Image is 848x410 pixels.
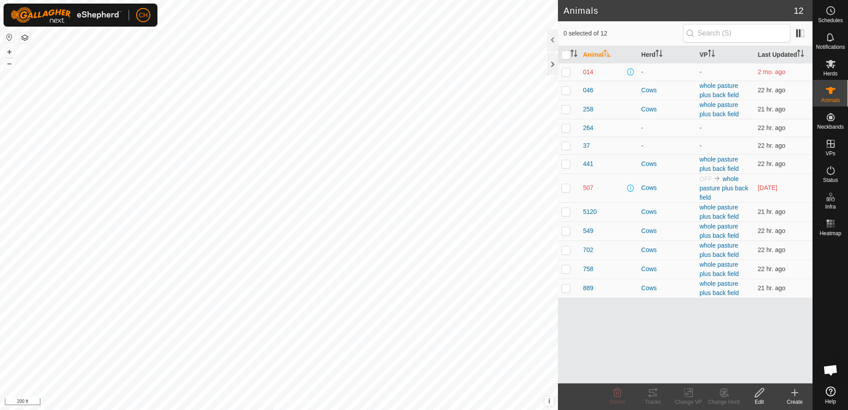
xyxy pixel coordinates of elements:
span: Oct 9, 2025, 11:02 AM [758,246,785,253]
div: Open chat [817,357,844,383]
a: whole pasture plus back field [699,280,739,296]
a: Help [813,383,848,408]
p-sorticon: Activate to sort [570,51,577,58]
a: whole pasture plus back field [699,82,739,99]
th: Herd [638,46,696,63]
div: - [641,67,692,77]
div: Change VP [671,398,706,406]
button: Reset Map [4,32,15,43]
a: whole pasture plus back field [699,101,739,118]
input: Search (S) [683,24,790,43]
span: 702 [583,245,593,255]
span: 549 [583,226,593,236]
span: 014 [583,67,593,77]
th: Last Updated [754,46,813,63]
div: Cows [641,86,692,95]
span: 12 [794,4,804,17]
th: VP [696,46,754,63]
span: 507 [583,183,593,193]
span: Oct 9, 2025, 11:32 AM [758,208,785,215]
button: + [4,47,15,57]
span: Aug 9, 2025, 9:17 PM [758,68,785,75]
button: i [544,396,554,406]
span: Herds [823,71,837,76]
span: i [548,397,550,405]
span: Oct 9, 2025, 11:02 AM [758,227,785,234]
span: Oct 9, 2025, 11:02 AM [758,87,785,94]
span: Help [825,399,836,404]
button: – [4,58,15,69]
th: Animal [579,46,637,63]
span: 5120 [583,207,597,217]
div: Cows [641,284,692,293]
a: whole pasture plus back field [699,175,748,201]
div: Cows [641,159,692,169]
span: 0 selected of 12 [563,29,683,38]
button: Map Layers [20,32,30,43]
a: whole pasture plus back field [699,156,739,172]
p-sorticon: Activate to sort [604,51,611,58]
span: 264 [583,123,593,133]
div: Cows [641,264,692,274]
img: to [714,175,721,182]
div: Tracks [635,398,671,406]
a: whole pasture plus back field [699,204,739,220]
span: Oct 9, 2025, 11:02 AM [758,160,785,167]
span: Infra [825,204,836,209]
h2: Animals [563,5,793,16]
span: Delete [610,399,625,405]
a: Privacy Policy [244,398,277,406]
p-sorticon: Activate to sort [656,51,663,58]
app-display-virtual-paddock-transition: - [699,124,702,131]
span: Heatmap [820,231,841,236]
span: Oct 9, 2025, 11:17 AM [758,284,785,292]
span: OFF [699,175,712,182]
a: whole pasture plus back field [699,261,739,277]
span: 046 [583,86,593,95]
div: Cows [641,207,692,217]
div: Cows [641,245,692,255]
a: whole pasture plus back field [699,223,739,239]
app-display-virtual-paddock-transition: - [699,68,702,75]
div: Cows [641,183,692,193]
div: Cows [641,105,692,114]
a: whole pasture plus back field [699,242,739,258]
div: Edit [742,398,777,406]
span: Status [823,177,838,183]
div: Change Herd [706,398,742,406]
span: Oct 9, 2025, 11:02 AM [758,124,785,131]
div: Create [777,398,813,406]
span: 258 [583,105,593,114]
a: Contact Us [288,398,314,406]
span: 37 [583,141,590,150]
img: Gallagher Logo [11,7,122,23]
div: - [641,141,692,150]
span: 441 [583,159,593,169]
span: Notifications [816,44,845,50]
div: Cows [641,226,692,236]
span: 889 [583,284,593,293]
span: Animals [821,98,840,103]
span: Oct 9, 2025, 11:32 AM [758,106,785,113]
span: Schedules [818,18,843,23]
span: Neckbands [817,124,844,130]
span: CH [139,11,148,20]
span: 758 [583,264,593,274]
p-sorticon: Activate to sort [708,51,715,58]
span: Oct 9, 2025, 11:02 AM [758,265,785,272]
span: Oct 9, 2025, 11:02 AM [758,142,785,149]
app-display-virtual-paddock-transition: - [699,142,702,149]
div: - [641,123,692,133]
span: Sep 16, 2025, 2:17 PM [758,184,777,191]
p-sorticon: Activate to sort [797,51,804,58]
span: VPs [825,151,835,156]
